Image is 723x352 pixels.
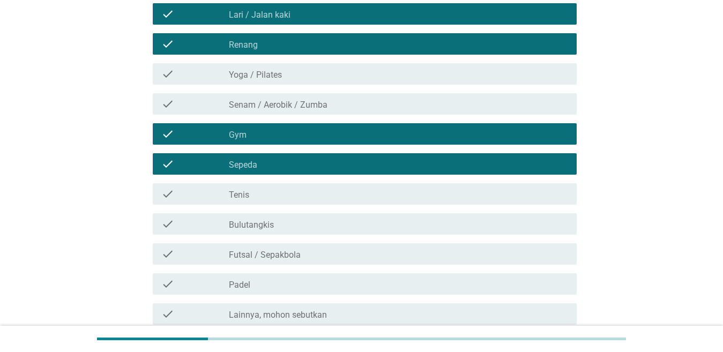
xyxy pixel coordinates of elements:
[161,218,174,230] i: check
[161,278,174,290] i: check
[161,98,174,110] i: check
[229,250,301,260] label: Futsal / Sepakbola
[229,190,249,200] label: Tenis
[161,68,174,80] i: check
[161,8,174,20] i: check
[161,38,174,50] i: check
[229,220,274,230] label: Bulutangkis
[161,308,174,320] i: check
[229,130,247,140] label: Gym
[229,160,257,170] label: Sepeda
[229,310,327,320] label: Lainnya, mohon sebutkan
[229,10,290,20] label: Lari / Jalan kaki
[229,40,258,50] label: Renang
[161,128,174,140] i: check
[161,188,174,200] i: check
[161,158,174,170] i: check
[161,248,174,260] i: check
[229,70,282,80] label: Yoga / Pilates
[229,280,250,290] label: Padel
[229,100,327,110] label: Senam / Aerobik / Zumba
